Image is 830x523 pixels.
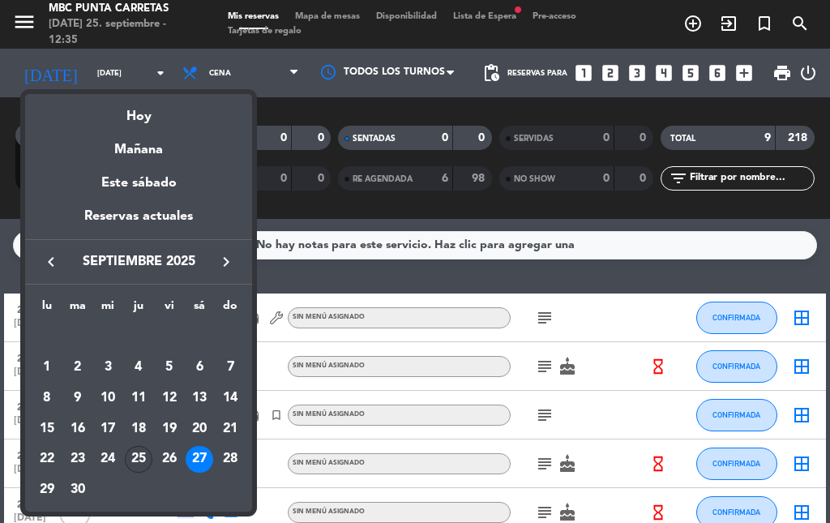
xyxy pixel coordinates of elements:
[185,444,216,475] td: 27 de septiembre de 2025
[33,415,61,443] div: 15
[25,94,252,127] div: Hoy
[216,252,236,272] i: keyboard_arrow_right
[62,474,93,505] td: 30 de septiembre de 2025
[215,353,246,384] td: 7 de septiembre de 2025
[125,415,152,443] div: 18
[156,384,183,412] div: 12
[62,383,93,414] td: 9 de septiembre de 2025
[92,353,123,384] td: 3 de septiembre de 2025
[32,297,62,322] th: lunes
[216,384,244,412] div: 14
[64,384,92,412] div: 9
[185,297,216,322] th: sábado
[94,415,122,443] div: 17
[33,446,61,474] div: 22
[62,414,93,444] td: 16 de septiembre de 2025
[123,353,154,384] td: 4 de septiembre de 2025
[62,353,93,384] td: 2 de septiembre de 2025
[64,415,92,443] div: 16
[32,444,62,475] td: 22 de septiembre de 2025
[215,297,246,322] th: domingo
[186,384,213,412] div: 13
[92,297,123,322] th: miércoles
[215,444,246,475] td: 28 de septiembre de 2025
[32,353,62,384] td: 1 de septiembre de 2025
[123,383,154,414] td: 11 de septiembre de 2025
[123,297,154,322] th: jueves
[32,474,62,505] td: 29 de septiembre de 2025
[154,444,185,475] td: 26 de septiembre de 2025
[32,383,62,414] td: 8 de septiembre de 2025
[154,353,185,384] td: 5 de septiembre de 2025
[156,446,183,474] div: 26
[216,415,244,443] div: 21
[186,446,213,474] div: 27
[64,476,92,504] div: 30
[156,354,183,381] div: 5
[186,354,213,381] div: 6
[185,414,216,444] td: 20 de septiembre de 2025
[94,354,122,381] div: 3
[125,354,152,381] div: 4
[66,251,212,272] span: septiembre 2025
[125,446,152,474] div: 25
[32,322,246,353] td: SEP.
[216,446,244,474] div: 28
[25,127,252,161] div: Mañana
[94,384,122,412] div: 10
[92,383,123,414] td: 10 de septiembre de 2025
[64,446,92,474] div: 23
[186,415,213,443] div: 20
[216,354,244,381] div: 7
[215,383,246,414] td: 14 de septiembre de 2025
[154,383,185,414] td: 12 de septiembre de 2025
[94,446,122,474] div: 24
[33,354,61,381] div: 1
[64,354,92,381] div: 2
[32,414,62,444] td: 15 de septiembre de 2025
[215,414,246,444] td: 21 de septiembre de 2025
[33,384,61,412] div: 8
[41,252,61,272] i: keyboard_arrow_left
[154,414,185,444] td: 19 de septiembre de 2025
[36,251,66,272] button: keyboard_arrow_left
[33,476,61,504] div: 29
[25,161,252,206] div: Este sábado
[92,414,123,444] td: 17 de septiembre de 2025
[185,383,216,414] td: 13 de septiembre de 2025
[125,384,152,412] div: 11
[92,444,123,475] td: 24 de septiembre de 2025
[123,414,154,444] td: 18 de septiembre de 2025
[62,444,93,475] td: 23 de septiembre de 2025
[25,206,252,239] div: Reservas actuales
[212,251,241,272] button: keyboard_arrow_right
[62,297,93,322] th: martes
[123,444,154,475] td: 25 de septiembre de 2025
[154,297,185,322] th: viernes
[185,353,216,384] td: 6 de septiembre de 2025
[156,415,183,443] div: 19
